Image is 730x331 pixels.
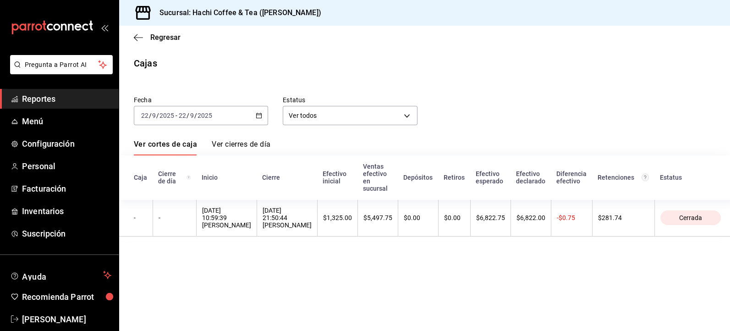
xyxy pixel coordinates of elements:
[476,170,505,185] div: Efectivo esperado
[262,174,312,181] div: Cierre
[444,214,465,221] div: $0.00
[176,112,177,119] span: -
[22,138,111,150] span: Configuración
[476,214,505,221] div: $6,822.75
[101,24,108,31] button: open_drawer_menu
[22,182,111,195] span: Facturación
[178,112,187,119] input: --
[642,174,649,181] svg: Total de retenciones de propinas registradas
[598,174,649,181] div: Retenciones
[134,56,157,70] div: Cajas
[194,112,197,119] span: /
[187,112,189,119] span: /
[22,115,111,127] span: Menú
[159,214,191,221] div: -
[323,170,352,185] div: Efectivo inicial
[404,214,433,221] div: $0.00
[141,112,149,119] input: --
[22,205,111,217] span: Inventarios
[403,174,433,181] div: Depósitos
[660,174,721,181] div: Estatus
[22,160,111,172] span: Personal
[134,214,147,221] div: -
[156,112,159,119] span: /
[197,112,213,119] input: ----
[150,33,181,42] span: Regresar
[283,97,417,103] label: Estatus
[187,174,191,181] svg: El número de cierre de día es consecutivo y consolida todos los cortes de caja previos en un únic...
[149,112,152,119] span: /
[134,140,270,155] div: navigation tabs
[25,60,99,70] span: Pregunta a Parrot AI
[202,207,251,229] div: [DATE] 10:59:39 [PERSON_NAME]
[159,112,175,119] input: ----
[6,66,113,76] a: Pregunta a Parrot AI
[363,214,392,221] div: $5,497.75
[363,163,392,192] div: Ventas efectivo en sucursal
[134,33,181,42] button: Regresar
[22,270,99,281] span: Ayuda
[516,170,545,185] div: Efectivo declarado
[158,170,191,185] div: Cierre de día
[152,112,156,119] input: --
[323,214,352,221] div: $1,325.00
[190,112,194,119] input: --
[134,97,268,103] label: Fecha
[598,214,649,221] div: $281.74
[263,207,312,229] div: [DATE] 21:50:44 [PERSON_NAME]
[134,174,147,181] div: Caja
[444,174,465,181] div: Retiros
[22,291,111,303] span: Recomienda Parrot
[22,93,111,105] span: Reportes
[10,55,113,74] button: Pregunta a Parrot AI
[516,214,545,221] div: $6,822.00
[556,170,587,185] div: Diferencia efectivo
[212,140,270,155] a: Ver cierres de día
[134,140,197,155] a: Ver cortes de caja
[202,174,251,181] div: Inicio
[22,227,111,240] span: Suscripción
[283,106,417,125] div: Ver todos
[675,214,706,221] span: Cerrada
[22,313,111,325] span: [PERSON_NAME]
[557,214,587,221] div: -$0.75
[152,7,321,18] h3: Sucursal: Hachi Coffee & Tea ([PERSON_NAME])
